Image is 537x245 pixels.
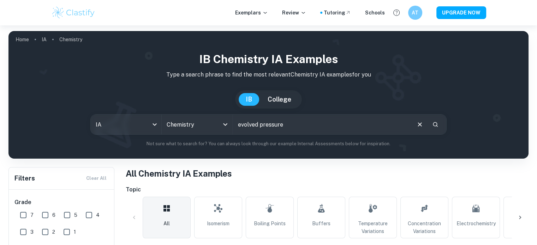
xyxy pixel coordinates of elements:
span: Isomerism [207,220,229,227]
p: Type a search phrase to find the most relevant Chemistry IA examples for you [14,71,523,79]
span: 2 [52,228,55,236]
span: 3 [30,228,34,236]
a: Schools [365,9,385,17]
span: Concentration Variations [404,220,445,235]
span: Temperature Variations [352,220,394,235]
button: Clear [413,118,426,131]
span: 7 [30,211,34,219]
span: 1 [74,228,76,236]
span: Boiling Points [254,220,286,227]
p: Chemistry [59,36,82,43]
a: Tutoring [324,9,351,17]
span: 5 [74,211,77,219]
span: Buffers [312,220,330,227]
p: Not sure what to search for? You can always look through our example Internal Assessments below f... [14,140,523,147]
button: IB [239,93,259,106]
input: E.g. enthalpy of combustion, Winkler method, phosphate and temperature... [233,115,410,134]
h6: Filters [14,173,35,183]
a: Home [16,35,29,44]
button: Search [429,118,441,130]
button: College [261,93,298,106]
p: Review [282,9,306,17]
span: Electrochemistry [457,220,496,227]
h6: Topic [126,185,529,194]
a: IA [42,35,47,44]
button: UPGRADE NOW [436,6,486,19]
div: IA [91,115,161,134]
span: 6 [52,211,55,219]
img: Clastify logo [51,6,96,20]
h6: AT [411,9,419,17]
img: profile cover [8,31,529,159]
button: Open [220,120,230,129]
span: All [163,220,170,227]
span: 4 [96,211,100,219]
button: AT [408,6,422,20]
button: Help and Feedback [390,7,402,19]
p: Exemplars [235,9,268,17]
h1: All Chemistry IA Examples [126,167,529,180]
h1: IB Chemistry IA examples [14,51,523,68]
h6: Grade [14,198,109,207]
